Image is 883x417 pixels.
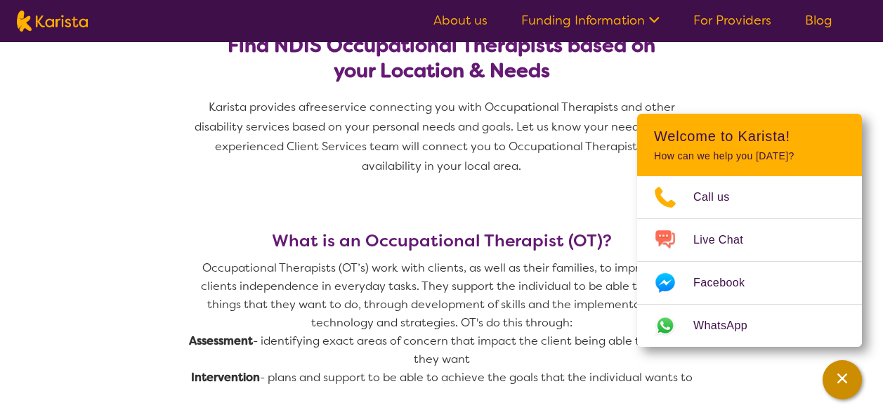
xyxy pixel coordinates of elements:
[306,100,328,114] span: free
[823,360,862,399] button: Channel Menu
[433,12,488,29] a: About us
[189,259,695,332] p: Occupational Therapists (OT’s) work with clients, as well as their families, to improve the clien...
[654,128,845,145] h2: Welcome to Karista!
[693,230,760,251] span: Live Chat
[637,114,862,347] div: Channel Menu
[189,333,253,348] strong: Assessment
[521,12,660,29] a: Funding Information
[189,332,695,369] p: - identifying exact areas of concern that impact the client being able to do what they want
[209,100,306,114] span: Karista provides a
[693,272,761,293] span: Facebook
[637,305,862,347] a: Web link opens in a new tab.
[195,100,692,173] span: service connecting you with Occupational Therapists and other disability services based on your p...
[206,33,678,84] h2: Find NDIS Occupational Therapists based on your Location & Needs
[693,12,771,29] a: For Providers
[693,315,764,336] span: WhatsApp
[654,150,845,162] p: How can we help you [DATE]?
[189,369,695,387] p: - plans and support to be able to achieve the goals that the individual wants to
[805,12,832,29] a: Blog
[17,11,88,32] img: Karista logo
[189,231,695,251] h3: What is an Occupational Therapist (OT)?
[191,370,260,385] strong: Intervention
[693,187,747,208] span: Call us
[637,176,862,347] ul: Choose channel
